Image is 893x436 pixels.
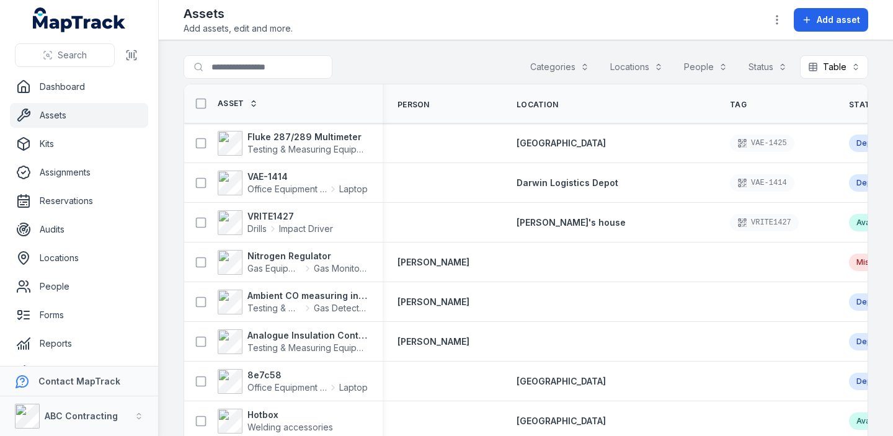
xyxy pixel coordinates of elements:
button: Search [15,43,115,67]
a: Reports [10,331,148,356]
span: [PERSON_NAME]'s house [517,217,626,228]
a: [GEOGRAPHIC_DATA] [517,137,606,149]
strong: Analogue Insulation Continuity Tester [247,329,368,342]
strong: Contact MapTrack [38,376,120,386]
a: [PERSON_NAME]'s house [517,216,626,229]
a: [GEOGRAPHIC_DATA] [517,415,606,427]
a: Fluke 287/289 MultimeterTesting & Measuring Equipment [218,131,368,156]
a: Ambient CO measuring instrumentTesting & Measuring EquipmentGas Detectors [218,290,368,314]
a: Dashboard [10,74,148,99]
span: Office Equipment & IT [247,183,327,195]
span: Welding accessories [247,422,333,432]
a: Locations [10,246,148,270]
span: Tag [730,100,747,110]
a: Alerts [10,360,148,385]
span: Impact Driver [279,223,333,235]
button: Table [800,55,868,79]
span: Add asset [817,14,860,26]
a: VRITE1427DrillsImpact Driver [218,210,333,235]
strong: ABC Contracting [45,411,118,421]
span: Person [398,100,430,110]
div: Missing [849,254,892,271]
span: Search [58,49,87,61]
strong: VAE-1414 [247,171,368,183]
a: Darwin Logistics Depot [517,177,618,189]
a: [GEOGRAPHIC_DATA] [517,375,606,388]
div: VAE-1414 [730,174,794,192]
span: Laptop [339,381,368,394]
span: Drills [247,223,267,235]
span: [GEOGRAPHIC_DATA] [517,376,606,386]
a: Assignments [10,160,148,185]
strong: VRITE1427 [247,210,333,223]
div: VRITE1427 [730,214,799,231]
div: VAE-1425 [730,135,794,152]
a: [PERSON_NAME] [398,256,469,269]
button: People [676,55,735,79]
a: MapTrack [33,7,126,32]
strong: Hotbox [247,409,333,421]
a: [PERSON_NAME] [398,336,469,348]
a: Audits [10,217,148,242]
a: 8e7c58Office Equipment & ITLaptop [218,369,368,394]
span: Asset [218,99,244,109]
a: [PERSON_NAME] [398,296,469,308]
span: Gas Equipment [247,262,301,275]
button: Categories [522,55,597,79]
span: Testing & Measuring Equipment [247,144,376,154]
span: Office Equipment & IT [247,381,327,394]
span: [GEOGRAPHIC_DATA] [517,138,606,148]
a: Kits [10,131,148,156]
button: Add asset [794,8,868,32]
a: HotboxWelding accessories [218,409,333,434]
a: Nitrogen RegulatorGas EquipmentGas Monitors - Methane [218,250,368,275]
a: Analogue Insulation Continuity TesterTesting & Measuring Equipment [218,329,368,354]
a: VAE-1414Office Equipment & ITLaptop [218,171,368,195]
button: Status [740,55,795,79]
strong: Fluke 287/289 Multimeter [247,131,368,143]
a: Reservations [10,189,148,213]
strong: 8e7c58 [247,369,368,381]
span: Status [849,100,881,110]
strong: Nitrogen Regulator [247,250,368,262]
a: Asset [218,99,258,109]
a: Assets [10,103,148,128]
span: Testing & Measuring Equipment [247,302,301,314]
span: Laptop [339,183,368,195]
button: Locations [602,55,671,79]
span: Testing & Measuring Equipment [247,342,376,353]
span: Gas Monitors - Methane [314,262,368,275]
span: [GEOGRAPHIC_DATA] [517,416,606,426]
h2: Assets [184,5,293,22]
span: Location [517,100,558,110]
a: Forms [10,303,148,327]
a: People [10,274,148,299]
span: Add assets, edit and more. [184,22,293,35]
span: Gas Detectors [314,302,368,314]
span: Darwin Logistics Depot [517,177,618,188]
strong: Ambient CO measuring instrument [247,290,368,302]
